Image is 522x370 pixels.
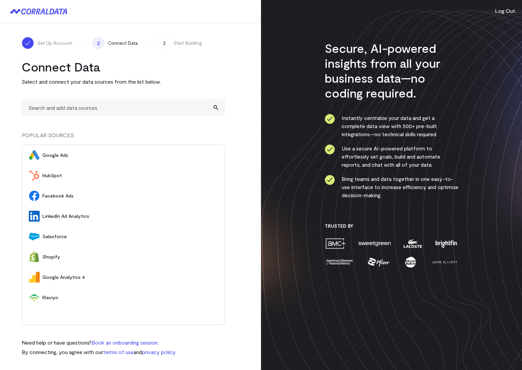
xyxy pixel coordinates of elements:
[42,274,218,281] span: Google Analytics 4
[29,190,40,201] img: Facebook Ads
[431,256,458,268] img: john-elliott-25751c40.png
[325,114,459,138] li: Instantly centralize your data and get a complete data view with 500+ pre-built integrations—no t...
[158,37,170,49] span: 3
[108,40,138,46] span: Connect Data
[29,272,40,283] img: Google Analytics 4
[22,131,225,145] div: POPULAR SOURCES
[325,238,346,249] img: amc-0b11a8f1.png
[142,349,176,355] a: privacy policy.
[325,175,459,199] li: Bring teams and data together in one easy-to-use interface to increase efficiency and optimize de...
[29,170,40,181] img: HubSpot
[325,114,335,124] img: ico-check-circle-4b19435c.svg
[495,7,515,15] button: Log Out
[42,233,218,240] span: Salesforce
[22,78,225,86] p: Select and connect your data sources from the list below.
[92,37,104,49] span: 2
[24,40,31,46] img: ico-check-white-5ff98cb1.svg
[29,150,40,161] img: Google Ads
[29,251,40,262] img: Shopify
[358,238,391,249] img: sweetgreen-1d1fb32c.png
[325,175,335,185] img: ico-check-circle-4b19435c.svg
[325,41,459,100] h3: Secure, AI-powered insights from all your business data—no coding required.
[22,348,176,356] p: By connecting, you agree with our and
[37,40,72,46] span: Set Up Account
[42,213,218,220] span: LinkedIn Ad Analytics
[22,338,176,347] p: Need help or have questions?
[22,99,225,116] input: Search and add data sources
[42,172,218,179] span: HubSpot
[29,231,40,242] img: Salesforce
[325,256,354,268] img: amnh-5afada46.png
[325,223,459,229] h3: Trusted By
[29,211,40,222] img: LinkedIn Ad Analytics
[434,238,458,249] img: brightfin-a251e171.png
[42,192,218,199] span: Facebook Ads
[403,238,423,249] img: lacoste-7a6b0538.png
[42,253,218,260] span: Shopify
[42,152,218,159] span: Google Ads
[325,144,459,169] li: Use a secure AI-powered platform to effortlessly set goals, build and automate reports, and chat ...
[22,59,225,74] h2: Connect Data
[325,144,335,155] img: ico-check-circle-4b19435c.svg
[103,349,134,355] a: terms of use
[367,256,390,268] img: pfizer-e137f5fc.png
[92,339,159,346] a: Book an onboarding session.
[404,256,417,268] img: moon-juice-c312e729.png
[29,292,40,303] img: Klaviyo
[42,294,218,301] span: Klaviyo
[174,40,202,46] span: Start Building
